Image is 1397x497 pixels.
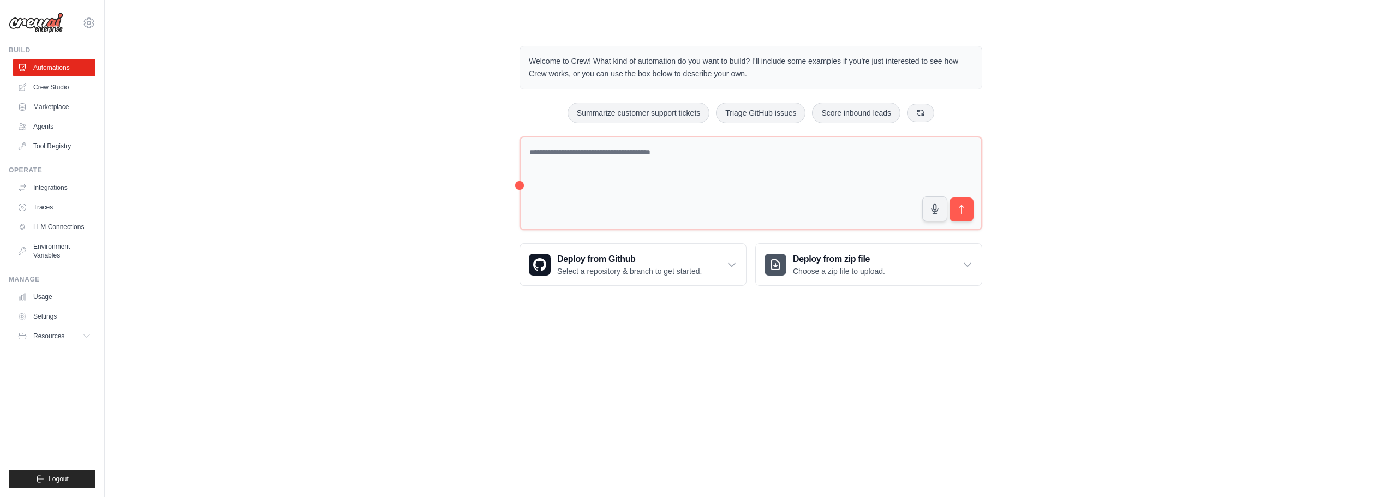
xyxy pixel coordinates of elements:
[13,327,95,345] button: Resources
[9,275,95,284] div: Manage
[557,253,702,266] h3: Deploy from Github
[716,103,805,123] button: Triage GitHub issues
[13,59,95,76] a: Automations
[13,238,95,264] a: Environment Variables
[13,288,95,306] a: Usage
[812,103,900,123] button: Score inbound leads
[13,179,95,196] a: Integrations
[9,13,63,33] img: Logo
[13,118,95,135] a: Agents
[13,79,95,96] a: Crew Studio
[33,332,64,340] span: Resources
[13,98,95,116] a: Marketplace
[557,266,702,277] p: Select a repository & branch to get started.
[49,475,69,483] span: Logout
[529,55,973,80] p: Welcome to Crew! What kind of automation do you want to build? I'll include some examples if you'...
[13,137,95,155] a: Tool Registry
[9,46,95,55] div: Build
[568,103,709,123] button: Summarize customer support tickets
[9,166,95,175] div: Operate
[793,266,885,277] p: Choose a zip file to upload.
[793,253,885,266] h3: Deploy from zip file
[13,218,95,236] a: LLM Connections
[9,470,95,488] button: Logout
[13,308,95,325] a: Settings
[13,199,95,216] a: Traces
